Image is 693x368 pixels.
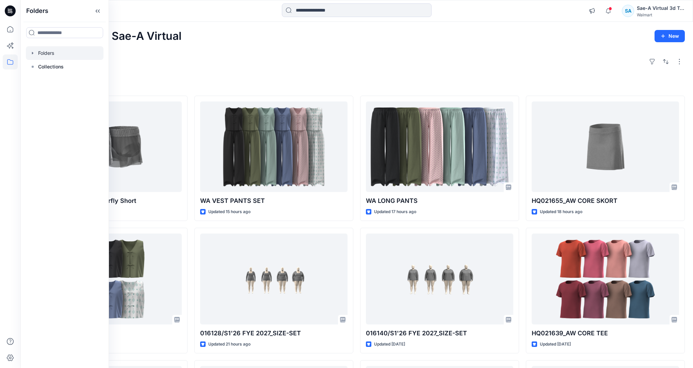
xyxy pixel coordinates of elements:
button: New [655,30,685,42]
a: WA LONG PANTS [366,101,513,192]
div: SA [622,5,634,17]
p: 016128/S1'26 FYE 2027_SIZE-SET [200,329,348,338]
p: Updated 21 hours ago [208,341,251,348]
h4: Styles [29,81,685,89]
p: Updated [DATE] [374,341,405,348]
p: Updated [DATE] [540,341,571,348]
div: Sae-A Virtual 3d Team [637,4,684,12]
p: Collections [38,63,64,71]
p: 016140/S1'26 FYE 2027_SIZE-SET [366,329,513,338]
a: 016128/S1'26 FYE 2027_SIZE-SET [200,234,348,324]
a: HQ021655_AW CORE SKORT [532,101,679,192]
p: HQ021655_AW CORE SKORT [532,196,679,206]
p: Updated 17 hours ago [374,208,416,215]
a: 016140/S1'26 FYE 2027_SIZE-SET [366,234,513,324]
a: WA VEST PANTS SET [200,101,348,192]
a: HQ021639_AW CORE TEE [532,234,679,324]
p: Updated 15 hours ago [208,208,251,215]
p: WA VEST PANTS SET [200,196,348,206]
p: Updated 18 hours ago [540,208,582,215]
p: WA LONG PANTS [366,196,513,206]
div: Walmart [637,12,684,17]
p: HQ021639_AW CORE TEE [532,329,679,338]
